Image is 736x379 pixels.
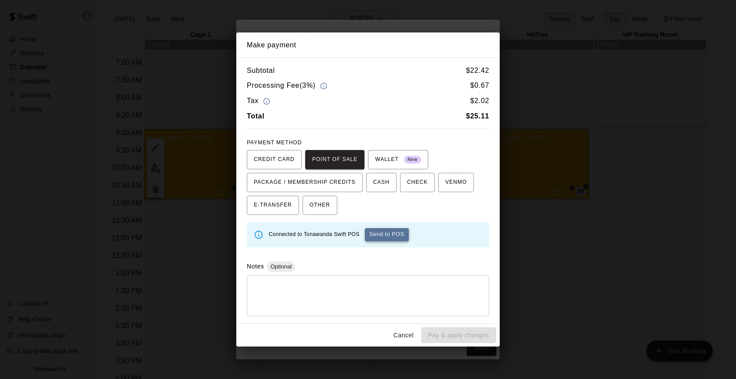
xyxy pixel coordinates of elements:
button: CREDIT CARD [247,150,302,169]
button: WALLET New [368,150,428,169]
b: $ 25.11 [466,112,489,120]
span: WALLET [375,153,421,167]
button: CASH [366,173,397,192]
span: POINT OF SALE [312,153,357,167]
span: CHECK [407,175,428,189]
span: CREDIT CARD [254,153,295,167]
h6: Subtotal [247,65,275,76]
h2: Make payment [236,32,500,58]
span: VENMO [445,175,467,189]
h6: $ 22.42 [466,65,489,76]
span: E-TRANSFER [254,198,292,212]
label: Notes [247,263,264,270]
button: CHECK [400,173,435,192]
span: PACKAGE / MEMBERSHIP CREDITS [254,175,356,189]
h6: Processing Fee ( 3% ) [247,80,329,92]
button: VENMO [438,173,474,192]
b: Total [247,112,264,120]
h6: $ 0.67 [470,80,489,92]
button: Send to POS [365,228,409,241]
button: PACKAGE / MEMBERSHIP CREDITS [247,173,363,192]
span: Connected to Tonawanda Swift POS [269,231,360,237]
h6: Tax [247,95,272,107]
button: E-TRANSFER [247,196,299,215]
span: CASH [373,175,390,189]
span: PAYMENT METHOD [247,139,302,146]
span: New [404,154,421,166]
button: POINT OF SALE [305,150,364,169]
span: Optional [267,263,295,270]
span: OTHER [310,198,330,212]
button: OTHER [303,196,337,215]
h6: $ 2.02 [470,95,489,107]
button: Cancel [390,327,418,343]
